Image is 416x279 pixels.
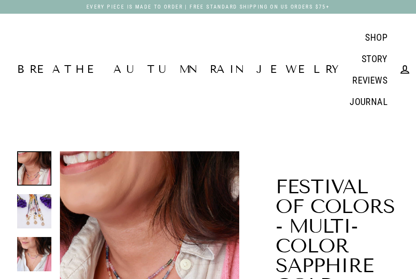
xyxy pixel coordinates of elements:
a: Breathe Autumn Rain Jewelry [17,64,343,75]
a: SHOP [359,27,394,48]
img: Festival of Colors - Multi-Color Sapphire Gold Necklace detail image | Breathe Autumn Rain Artisa... [17,194,51,228]
img: Festival of Colors - Multi-Color Sapphire Gold Necklace life style layering image | Breathe Autum... [17,237,51,271]
a: STORY [355,48,394,69]
div: Primary [343,27,394,113]
a: JOURNAL [343,91,394,113]
a: REVIEWS [346,69,394,91]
